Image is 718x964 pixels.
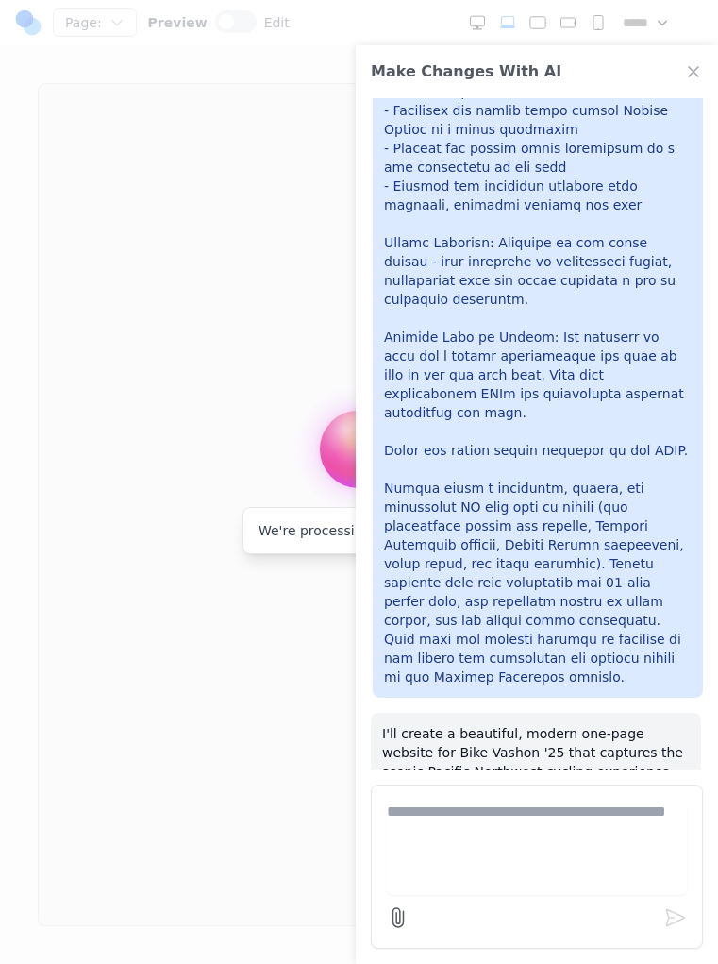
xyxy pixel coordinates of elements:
span: We're processing your request [259,523,459,538]
p: I'll create a beautiful, modern one-page website for Bike Vashon '25 that captures the scenic Pac... [382,724,690,819]
button: Close Chat [684,62,703,81]
div: We're processing your request [320,411,397,488]
h2: Make Changes With AI [371,60,561,83]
